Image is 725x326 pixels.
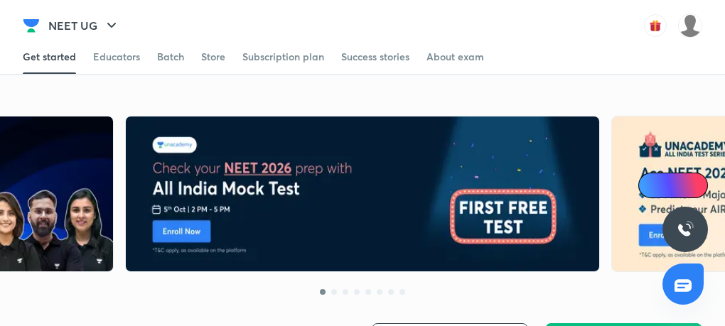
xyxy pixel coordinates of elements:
[677,221,694,238] img: ttu
[93,40,140,74] a: Educators
[93,50,140,64] div: Educators
[157,50,184,64] div: Batch
[678,13,702,38] img: VAISHNAVI DWIVEDI
[242,40,324,74] a: Subscription plan
[644,14,667,37] img: avatar
[201,50,225,64] div: Store
[647,180,658,191] img: Icon
[426,40,484,74] a: About exam
[201,40,225,74] a: Store
[157,40,184,74] a: Batch
[341,50,409,64] div: Success stories
[341,40,409,74] a: Success stories
[40,11,129,40] button: NEET UG
[426,50,484,64] div: About exam
[662,180,699,191] span: Ai Doubts
[23,40,76,74] a: Get started
[242,50,324,64] div: Subscription plan
[638,173,708,198] a: Ai Doubts
[23,50,76,64] div: Get started
[23,17,40,34] img: Company Logo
